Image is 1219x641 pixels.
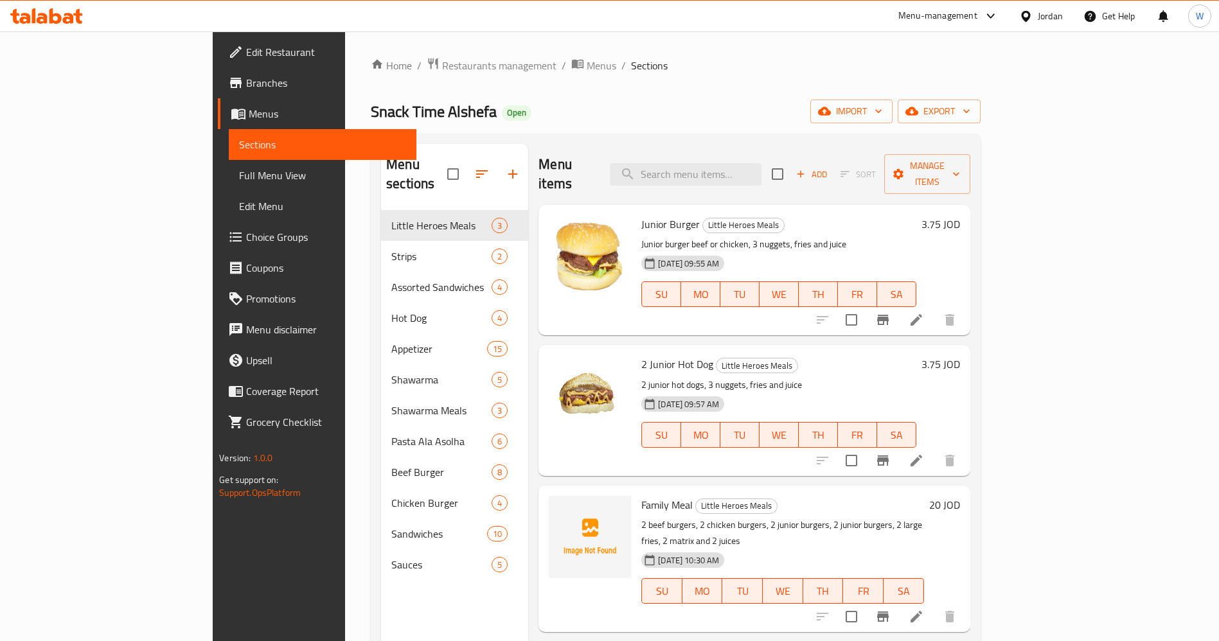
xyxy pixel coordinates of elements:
div: Shawarma5 [381,364,528,395]
span: 4 [492,312,507,324]
span: TU [725,285,754,304]
div: Little Heroes Meals [391,218,492,233]
div: Chicken Burger4 [381,487,528,518]
div: Pasta Ala Asolha6 [381,426,528,457]
button: TU [722,578,763,604]
span: 6 [492,435,507,448]
span: Version: [219,450,251,466]
span: Sauces [391,557,492,572]
span: TU [725,426,754,444]
span: Strips [391,249,492,264]
span: Little Heroes Meals [703,218,784,233]
button: FR [838,422,877,448]
span: Full Menu View [239,168,406,183]
nav: Menu sections [381,205,528,585]
a: Edit menu item [909,609,924,624]
button: SU [641,422,681,448]
div: Sandwiches10 [381,518,528,549]
div: items [492,557,508,572]
div: Pasta Ala Asolha [391,434,492,449]
span: Grocery Checklist [246,414,406,430]
span: Select all sections [440,161,467,188]
span: 5 [492,559,507,571]
a: Choice Groups [218,222,416,252]
span: 2 Junior Hot Dog [641,355,713,374]
span: SA [882,285,911,304]
button: Manage items [884,154,970,194]
a: Promotions [218,283,416,314]
div: items [492,464,508,480]
span: [DATE] 09:57 AM [653,398,724,410]
button: Branch-specific-item [868,304,898,335]
span: SU [647,426,676,444]
span: TH [808,582,839,601]
h6: 3.75 JOD [921,355,960,373]
button: WE [763,578,803,604]
div: Sauces5 [381,549,528,580]
div: items [492,434,508,449]
span: Promotions [246,291,406,306]
span: SA [882,426,911,444]
span: 10 [488,528,507,540]
span: SA [889,582,919,601]
div: items [492,310,508,326]
span: 15 [488,343,507,355]
span: Hot Dog [391,310,492,326]
span: SU [647,285,676,304]
button: SA [877,281,916,307]
div: Sandwiches [391,526,487,541]
li: / [417,58,422,73]
div: items [492,249,508,264]
span: Branches [246,75,406,91]
span: TU [727,582,758,601]
span: MO [686,285,715,304]
span: Select section first [832,164,884,184]
p: 2 beef burgers, 2 chicken burgers, 2 junior burgers, 2 junior burgers, 2 large fries, 2 matrix an... [641,517,923,549]
button: delete [934,601,965,632]
span: Add [794,167,829,182]
button: SU [641,281,681,307]
button: WE [760,422,799,448]
span: Beef Burger [391,464,492,480]
button: export [898,100,981,123]
div: Assorted Sandwiches4 [381,272,528,303]
nav: breadcrumb [371,57,981,74]
span: MO [688,582,718,601]
a: Menus [571,57,616,74]
span: [DATE] 10:30 AM [653,554,724,566]
a: Upsell [218,345,416,376]
span: Sections [239,137,406,152]
span: Little Heroes Meals [696,498,777,513]
a: Grocery Checklist [218,407,416,437]
p: 2 junior hot dogs, 3 nuggets, fries and juice [641,377,916,393]
span: Restaurants management [442,58,556,73]
div: Menu-management [898,8,977,24]
span: Edit Menu [239,198,406,214]
button: delete [934,304,965,335]
div: Beef Burger8 [381,457,528,487]
span: Select to update [838,306,865,333]
span: Menus [249,106,406,121]
span: Select to update [838,447,865,474]
span: W [1196,9,1204,23]
span: Sort sections [467,159,497,189]
span: FR [843,426,872,444]
div: Hot Dog4 [381,303,528,333]
a: Edit Restaurant [218,37,416,67]
span: 3 [492,405,507,417]
button: TU [720,281,760,307]
div: Appetizer [391,341,487,356]
span: Choice Groups [246,229,406,245]
span: WE [765,285,794,304]
button: SA [884,578,924,604]
span: 2 [492,250,507,263]
a: Menu disclaimer [218,314,416,345]
img: Family Meal [549,496,631,578]
button: WE [760,281,799,307]
a: Restaurants management [427,57,556,74]
a: Full Menu View [229,160,416,191]
a: Edit menu item [909,312,924,328]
